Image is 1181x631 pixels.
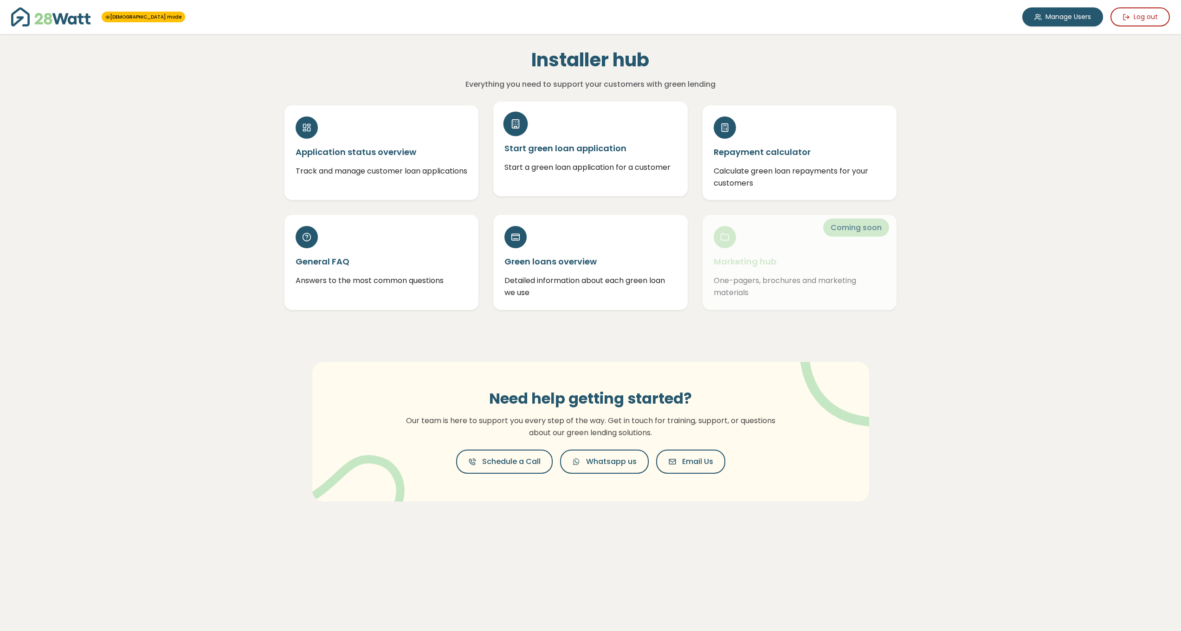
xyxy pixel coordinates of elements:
span: Email Us [682,456,713,467]
span: Schedule a Call [482,456,541,467]
img: vector [306,431,405,524]
p: Track and manage customer loan applications [296,165,468,177]
button: Log out [1110,7,1170,26]
button: Email Us [656,450,725,474]
h3: Need help getting started? [400,390,781,407]
p: Start a green loan application for a customer [504,161,677,174]
h5: Marketing hub [714,256,886,267]
h5: General FAQ [296,256,468,267]
img: 28Watt [11,7,90,26]
h1: Installer hub [389,49,792,71]
p: Detailed information about each green loan we use [504,275,677,298]
h5: Repayment calculator [714,146,886,158]
span: Whatsapp us [586,456,637,467]
h5: Green loans overview [504,256,677,267]
span: You're in 28Watt mode - full access to all features! [102,12,185,22]
p: One-pagers, brochures and marketing materials [714,275,886,298]
img: vector [776,336,897,427]
span: Coming soon [823,219,889,237]
button: Whatsapp us [560,450,649,474]
a: Manage Users [1022,7,1103,26]
p: Our team is here to support you every step of the way. Get in touch for training, support, or que... [400,415,781,438]
p: Answers to the most common questions [296,275,468,287]
button: Schedule a Call [456,450,553,474]
h5: Application status overview [296,146,468,158]
p: Calculate green loan repayments for your customers [714,165,886,189]
a: [DEMOGRAPHIC_DATA] mode [105,13,181,20]
h5: Start green loan application [504,142,677,154]
p: Everything you need to support your customers with green lending [389,78,792,90]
